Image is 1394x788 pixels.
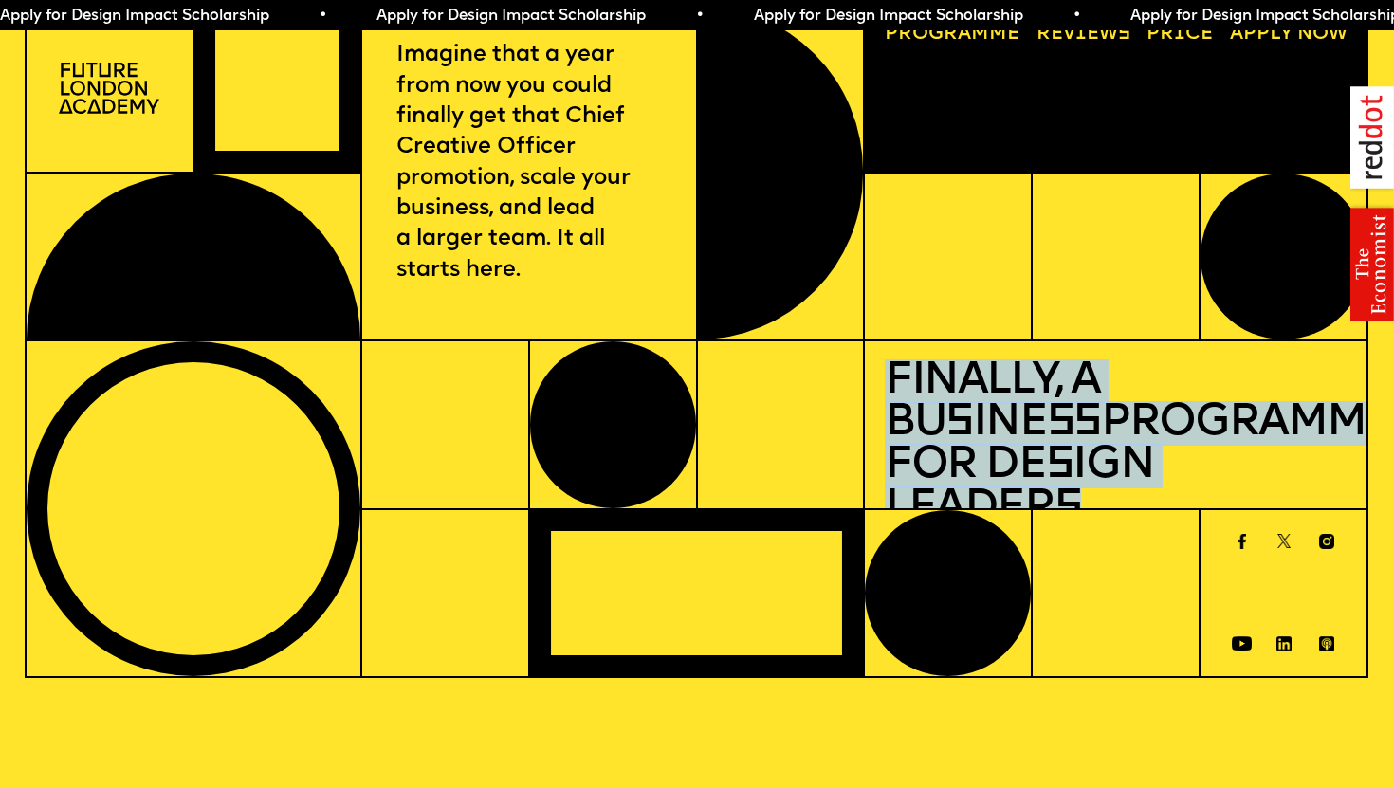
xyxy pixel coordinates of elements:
[1230,25,1243,44] span: A
[1055,486,1082,531] span: s
[875,15,1029,54] a: Programme
[945,401,973,446] span: s
[885,361,1348,531] h1: Finally, a Bu ine Programme for De ign Leader
[1047,401,1101,446] span: ss
[664,9,672,24] span: •
[1046,444,1073,488] span: s
[1137,15,1222,54] a: Price
[1040,9,1049,24] span: •
[396,40,661,285] p: Imagine that a year from now you could finally get that Chief Creative Officer promotion, scale y...
[1026,15,1139,54] a: Reviews
[1220,15,1357,54] a: Apply now
[958,25,971,44] span: a
[286,9,295,24] span: •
